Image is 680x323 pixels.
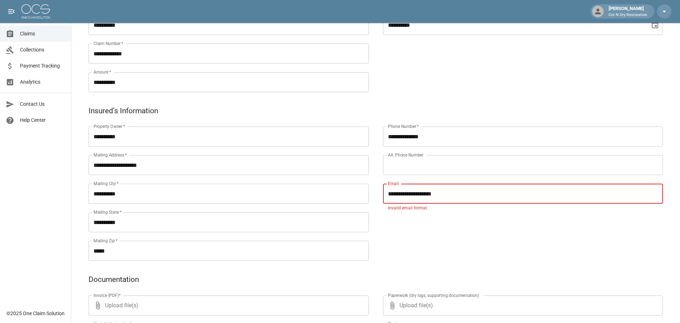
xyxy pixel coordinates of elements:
[388,205,658,212] p: Invalid email format.
[6,310,65,317] div: © 2025 One Claim Solution
[20,30,65,38] span: Claims
[388,152,423,158] label: Alt. Phone Number
[399,295,644,315] span: Upload file(s)
[388,123,419,129] label: Phone Number
[609,12,647,18] p: Cut N Dry Restoration
[20,100,65,108] span: Contact Us
[94,238,118,244] label: Mailing Zip
[20,62,65,70] span: Payment Tracking
[94,152,127,158] label: Mailing Address
[606,5,650,18] div: [PERSON_NAME]
[94,69,111,75] label: Amount
[94,180,119,187] label: Mailing City
[94,40,123,46] label: Claim Number
[388,292,479,298] label: Paperwork (dry logs, supporting documentation)
[20,46,65,54] span: Collections
[388,180,399,187] label: Email
[94,292,121,298] label: Invoice (PDF)*
[20,78,65,86] span: Analytics
[94,209,121,215] label: Mailing State
[20,116,65,124] span: Help Center
[21,4,50,19] img: ocs-logo-white-transparent.png
[648,18,662,32] button: Choose date, selected date is Sep 13, 2025
[105,295,349,315] span: Upload file(s)
[94,123,125,129] label: Property Owner
[4,4,19,19] button: open drawer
